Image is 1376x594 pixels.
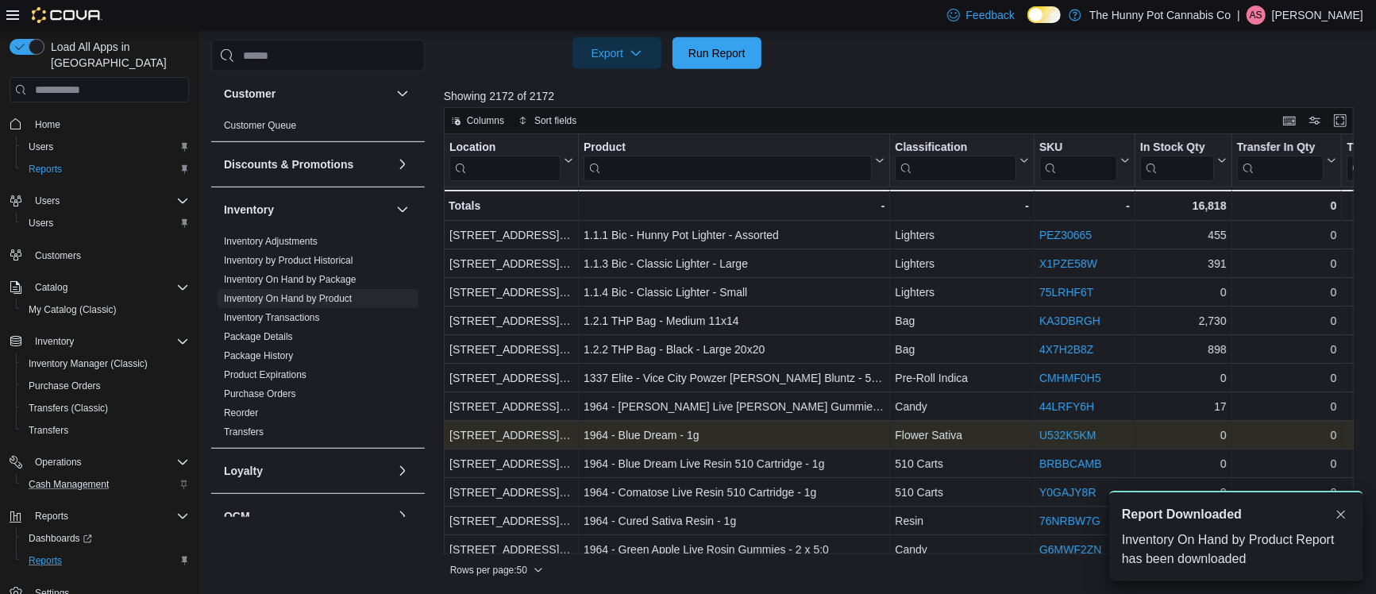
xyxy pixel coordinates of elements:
[3,451,195,473] button: Operations
[1236,141,1336,181] button: Transfer In Qty
[1305,111,1324,130] button: Display options
[1140,426,1227,445] div: 0
[1039,258,1097,271] a: X1PZE58W
[584,484,885,503] div: 1964 - Comatose Live Resin 510 Cartridge - 1g
[16,527,195,550] a: Dashboards
[1039,196,1130,215] div: -
[584,196,885,215] div: -
[572,37,661,69] button: Export
[16,299,195,321] button: My Catalog (Classic)
[1039,141,1130,181] button: SKU
[22,551,189,570] span: Reports
[29,163,62,175] span: Reports
[584,455,885,474] div: 1964 - Blue Dream Live Resin 510 Cartridge - 1g
[449,226,573,245] div: [STREET_ADDRESS][PERSON_NAME]
[895,283,1029,303] div: Lighters
[22,354,154,373] a: Inventory Manager (Classic)
[895,398,1029,417] div: Candy
[449,312,573,331] div: [STREET_ADDRESS][PERSON_NAME]
[895,426,1029,445] div: Flower Sativa
[467,114,504,127] span: Columns
[1027,23,1028,24] span: Dark Mode
[29,507,75,526] button: Reports
[1122,505,1351,524] div: Notification
[1237,6,1240,25] p: |
[444,561,549,580] button: Rows per page:50
[224,388,296,400] span: Purchase Orders
[22,475,189,494] span: Cash Management
[895,226,1029,245] div: Lighters
[1331,111,1350,130] button: Enter fullscreen
[224,120,296,131] a: Customer Queue
[29,357,148,370] span: Inventory Manager (Classic)
[895,255,1029,274] div: Lighters
[224,311,320,324] span: Inventory Transactions
[1027,6,1061,23] input: Dark Mode
[449,455,573,474] div: [STREET_ADDRESS][PERSON_NAME]
[44,39,189,71] span: Load All Apps in [GEOGRAPHIC_DATA]
[1237,283,1337,303] div: 0
[224,330,293,343] span: Package Details
[224,368,306,381] span: Product Expirations
[16,212,195,234] button: Users
[1140,312,1227,331] div: 2,730
[22,376,107,395] a: Purchase Orders
[584,369,885,388] div: 1337 Elite - Vice City Powzer [PERSON_NAME] Bluntz - 5x0.7g
[29,246,87,265] a: Customers
[1039,401,1094,414] a: 44LRFY6H
[224,349,293,362] span: Package History
[211,116,425,141] div: Customer
[29,191,66,210] button: Users
[1039,515,1100,528] a: 76NRBW7G
[1140,196,1227,215] div: 16,818
[22,529,189,548] span: Dashboards
[29,332,189,351] span: Inventory
[1140,255,1227,274] div: 391
[224,508,390,524] button: OCM
[224,426,264,438] span: Transfers
[22,214,60,233] a: Users
[895,141,1016,181] div: Classification
[22,160,189,179] span: Reports
[29,554,62,567] span: Reports
[582,37,652,69] span: Export
[895,541,1029,560] div: Candy
[1140,141,1214,156] div: In Stock Qty
[1039,141,1117,156] div: SKU
[3,276,195,299] button: Catalog
[3,244,195,267] button: Customers
[895,141,1016,156] div: Classification
[895,455,1029,474] div: 510 Carts
[224,202,274,218] h3: Inventory
[1140,141,1214,181] div: In Stock Qty
[584,512,885,531] div: 1964 - Cured Sativa Resin - 1g
[224,331,293,342] a: Package Details
[16,158,195,180] button: Reports
[29,115,67,134] a: Home
[1039,487,1097,499] a: Y0GAJY8R
[35,335,74,348] span: Inventory
[393,200,412,219] button: Inventory
[35,456,82,469] span: Operations
[1039,544,1102,557] a: G6MWF2ZN
[3,330,195,353] button: Inventory
[393,155,412,174] button: Discounts & Promotions
[1140,141,1227,181] button: In Stock Qty
[29,191,189,210] span: Users
[895,141,1029,181] button: Classification
[35,281,67,294] span: Catalog
[1236,141,1324,156] div: Transfer In Qty
[22,300,123,319] a: My Catalog (Classic)
[584,541,885,560] div: 1964 - Green Apple Live Rosin Gummies - 2 x 5:0
[224,426,264,438] a: Transfers
[895,341,1029,360] div: Bag
[895,312,1029,331] div: Bag
[224,350,293,361] a: Package History
[16,473,195,496] button: Cash Management
[35,195,60,207] span: Users
[1237,255,1337,274] div: 0
[449,484,573,503] div: [STREET_ADDRESS][PERSON_NAME]
[449,255,573,274] div: [STREET_ADDRESS][PERSON_NAME]
[1089,6,1231,25] p: The Hunny Pot Cannabis Co
[16,397,195,419] button: Transfers (Classic)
